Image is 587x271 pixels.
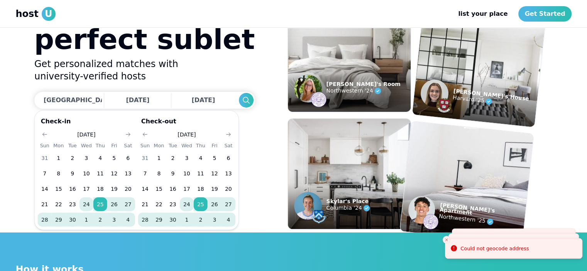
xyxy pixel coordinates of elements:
[419,78,450,109] img: example listing host
[222,213,235,227] button: 4
[38,117,135,129] p: Check-in
[66,141,80,150] th: Tuesday
[180,151,194,165] button: 3
[152,213,166,227] button: 29
[208,141,222,150] th: Friday
[107,197,121,211] button: 26
[42,7,56,21] span: U
[191,96,215,104] span: [DATE]
[152,182,166,196] button: 15
[222,197,235,211] button: 27
[66,167,80,180] button: 9
[66,197,80,211] button: 23
[180,141,194,150] th: Wednesday
[138,213,152,227] button: 28
[208,182,222,196] button: 19
[66,182,80,196] button: 16
[93,151,107,165] button: 4
[518,6,571,22] a: Get Started
[326,199,371,204] p: Skylar's Place
[39,129,50,140] button: Go to previous month
[166,151,180,165] button: 2
[52,151,66,165] button: 1
[121,151,135,165] button: 6
[77,131,95,138] div: [DATE]
[180,167,194,180] button: 10
[180,182,194,196] button: 17
[400,121,533,244] img: example listing
[140,129,151,140] button: Go to previous month
[166,141,180,150] th: Tuesday
[123,129,134,140] button: Go to next month
[138,141,152,150] th: Sunday
[223,129,234,140] button: Go to next month
[326,204,371,213] p: Columbia '24
[222,141,235,150] th: Saturday
[126,96,149,104] span: [DATE]
[34,92,255,109] div: Dates trigger
[166,182,180,196] button: 16
[194,197,208,211] button: 25
[107,182,121,196] button: 19
[288,119,411,229] img: example listing
[194,213,208,227] button: 2
[107,167,121,180] button: 12
[138,167,152,180] button: 7
[152,151,166,165] button: 1
[294,192,322,220] img: example listing host
[460,245,529,252] div: Could not geocode address
[435,97,452,114] img: example listing host
[208,151,222,165] button: 5
[326,86,401,96] p: Northwestern '24
[107,141,121,150] th: Friday
[166,213,180,227] button: 30
[107,151,121,165] button: 5
[326,82,401,86] p: [PERSON_NAME]'s Room
[166,167,180,180] button: 9
[180,197,194,211] button: 24
[52,213,66,227] button: 29
[38,197,52,211] button: 21
[16,8,39,20] span: host
[152,167,166,180] button: 8
[138,197,152,211] button: 21
[52,141,66,150] th: Monday
[407,195,436,225] img: example listing host
[80,213,93,227] button: 1
[93,141,107,150] th: Thursday
[152,141,166,150] th: Monday
[194,167,208,180] button: 11
[452,93,528,110] p: Harvard '25
[93,213,107,227] button: 2
[222,151,235,165] button: 6
[152,197,166,211] button: 22
[121,197,135,211] button: 27
[166,197,180,211] button: 23
[16,7,56,21] a: hostU
[38,167,52,180] button: 7
[138,117,235,129] p: Check-out
[439,202,525,221] p: [PERSON_NAME]'s Apartment
[178,131,196,138] div: [DATE]
[66,213,80,227] button: 30
[80,197,93,211] button: 24
[208,167,222,180] button: 12
[222,167,235,180] button: 13
[80,167,93,180] button: 10
[52,167,66,180] button: 8
[311,92,326,107] img: example listing host
[80,141,93,150] th: Wednesday
[38,213,52,227] button: 28
[443,236,450,244] button: Close toast
[208,213,222,227] button: 3
[38,151,52,165] button: 31
[208,197,222,211] button: 26
[194,182,208,196] button: 18
[453,88,529,101] p: [PERSON_NAME]'s House
[52,182,66,196] button: 15
[294,75,322,103] img: example listing host
[38,182,52,196] button: 14
[121,167,135,180] button: 13
[239,93,253,108] button: Search
[38,141,52,150] th: Sunday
